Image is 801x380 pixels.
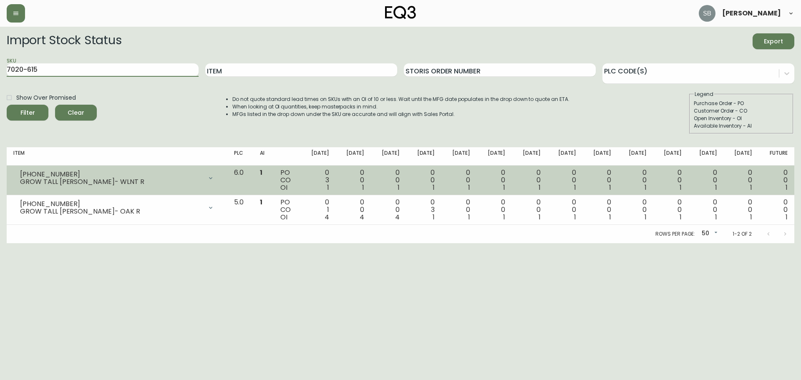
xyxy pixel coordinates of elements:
[16,93,76,102] span: Show Over Promised
[554,169,576,191] div: 0 0
[574,183,576,192] span: 1
[750,183,752,192] span: 1
[766,199,788,221] div: 0 0
[574,212,576,222] span: 1
[307,169,329,191] div: 0 3
[62,108,90,118] span: Clear
[232,96,569,103] li: Do not quote standard lead times on SKUs with an OI of 10 or less. Wait until the MFG date popula...
[519,169,541,191] div: 0 0
[253,147,274,166] th: AI
[232,111,569,118] li: MFGs listed in the drop down under the SKU are accurate and will align with Sales Portal.
[786,212,788,222] span: 1
[589,199,612,221] div: 0 0
[20,178,202,186] div: GROW TALL [PERSON_NAME]- WLNT R
[554,199,576,221] div: 0 0
[343,199,365,221] div: 0 0
[20,200,202,208] div: [PHONE_NUMBER]
[55,105,97,121] button: Clear
[680,183,682,192] span: 1
[371,147,406,166] th: [DATE]
[539,183,541,192] span: 1
[441,147,477,166] th: [DATE]
[280,212,287,222] span: OI
[227,195,253,225] td: 5.0
[583,147,618,166] th: [DATE]
[13,169,221,187] div: [PHONE_NUMBER]GROW TALL [PERSON_NAME]- WLNT R
[694,91,714,98] legend: Legend
[688,147,724,166] th: [DATE]
[547,147,583,166] th: [DATE]
[733,230,752,238] p: 1-2 of 2
[660,199,682,221] div: 0 0
[227,166,253,195] td: 6.0
[13,199,221,217] div: [PHONE_NUMBER]GROW TALL [PERSON_NAME]- OAK R
[539,212,541,222] span: 1
[7,105,48,121] button: Filter
[413,169,435,191] div: 0 0
[698,227,719,241] div: 50
[385,6,416,19] img: logo
[503,183,505,192] span: 1
[625,169,647,191] div: 0 0
[336,147,371,166] th: [DATE]
[786,183,788,192] span: 1
[398,183,400,192] span: 1
[20,171,202,178] div: [PHONE_NUMBER]
[660,169,682,191] div: 0 0
[232,103,569,111] li: When looking at OI quantities, keep masterpacks in mind.
[694,107,789,115] div: Customer Order - CO
[766,169,788,191] div: 0 0
[695,169,717,191] div: 0 0
[625,199,647,221] div: 0 0
[448,199,470,221] div: 0 0
[655,230,695,238] p: Rows per page:
[406,147,442,166] th: [DATE]
[260,197,262,207] span: 1
[280,169,294,191] div: PO CO
[694,115,789,122] div: Open Inventory - OI
[653,147,689,166] th: [DATE]
[589,169,612,191] div: 0 0
[609,183,611,192] span: 1
[395,212,400,222] span: 4
[325,212,329,222] span: 4
[307,199,329,221] div: 0 1
[695,199,717,221] div: 0 0
[484,169,506,191] div: 0 0
[750,212,752,222] span: 1
[433,183,435,192] span: 1
[753,33,794,49] button: Export
[512,147,547,166] th: [DATE]
[609,212,611,222] span: 1
[362,183,364,192] span: 1
[715,183,717,192] span: 1
[519,199,541,221] div: 0 0
[433,212,435,222] span: 1
[715,212,717,222] span: 1
[503,212,505,222] span: 1
[448,169,470,191] div: 0 0
[7,33,121,49] h2: Import Stock Status
[759,36,788,47] span: Export
[699,5,715,22] img: 9d441cf7d49ccab74e0d560c7564bcc8
[300,147,336,166] th: [DATE]
[484,199,506,221] div: 0 0
[327,183,329,192] span: 1
[378,199,400,221] div: 0 0
[468,183,470,192] span: 1
[645,183,647,192] span: 1
[227,147,253,166] th: PLC
[759,147,794,166] th: Future
[413,199,435,221] div: 0 3
[378,169,400,191] div: 0 0
[730,169,753,191] div: 0 0
[343,169,365,191] div: 0 0
[722,10,781,17] span: [PERSON_NAME]
[680,212,682,222] span: 1
[694,100,789,107] div: Purchase Order - PO
[20,208,202,215] div: GROW TALL [PERSON_NAME]- OAK R
[7,147,227,166] th: Item
[360,212,364,222] span: 4
[618,147,653,166] th: [DATE]
[724,147,759,166] th: [DATE]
